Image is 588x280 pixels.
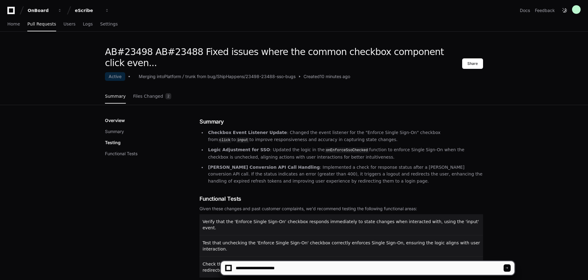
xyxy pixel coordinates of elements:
[199,206,483,212] div: Given these changes and past customer complaints, we'd recommend testing the following functional...
[100,22,118,26] span: Settings
[100,17,118,31] a: Settings
[304,73,320,80] span: Created
[27,22,56,26] span: Pull Requests
[83,22,93,26] span: Logs
[203,262,471,273] span: Check that after a [PERSON_NAME] conversion API call, if the response status is greater than 400,...
[72,5,112,16] button: eScribe
[320,73,350,80] span: 10 minutes ago
[83,17,93,31] a: Logs
[165,93,171,99] span: 2
[7,17,20,31] a: Home
[208,147,270,152] strong: Logic Adjustment for SSO
[185,73,296,80] div: trunk from bug/ShipHappens/23498-23488-sso-bugs
[208,129,483,143] p: : Changed the event listener for the "Enforce Single Sign-On" checkbox from to to improve respons...
[203,219,479,230] span: Verify that the 'Enforce Single Sign-On' checkbox responds immediately to state changes when inte...
[105,94,126,98] span: Summary
[520,7,530,14] a: Docs
[64,22,75,26] span: Users
[25,5,64,16] button: OnBoard
[203,240,480,251] span: Test that unchecking the 'Enforce Single Sign-On' checkbox correctly enforces Single Sign-On, ens...
[105,151,137,157] button: Functional Tests
[105,128,124,135] button: Summary
[236,137,250,143] code: input
[164,73,181,80] div: Platform
[75,7,101,14] div: eScribe
[208,164,483,185] p: : Implemented a check for response status after a [PERSON_NAME] conversion API call. If the statu...
[218,137,232,143] code: click
[325,148,369,153] code: onEnforceSsoChecked
[462,58,483,69] button: Share
[7,22,20,26] span: Home
[208,130,287,135] strong: Checkbox Event Listener Update
[133,94,163,98] span: Files Changed
[199,195,241,203] span: Functional Tests
[139,73,164,80] div: Merging into
[105,72,125,81] div: Active
[27,17,56,31] a: Pull Requests
[105,140,121,146] p: Testing
[535,7,555,14] button: Feedback
[208,165,320,170] strong: [PERSON_NAME] Conversion API Call Handling
[105,46,462,69] h1: AB#23498 AB#23488 Fixed issues where the common checkbox component click even...
[199,117,483,126] h1: Summary
[208,146,483,160] p: : Updated the logic in the function to enforce Single Sign-On when the checkbox is unchecked, ali...
[105,117,125,124] p: Overview
[64,17,75,31] a: Users
[28,7,54,14] div: OnBoard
